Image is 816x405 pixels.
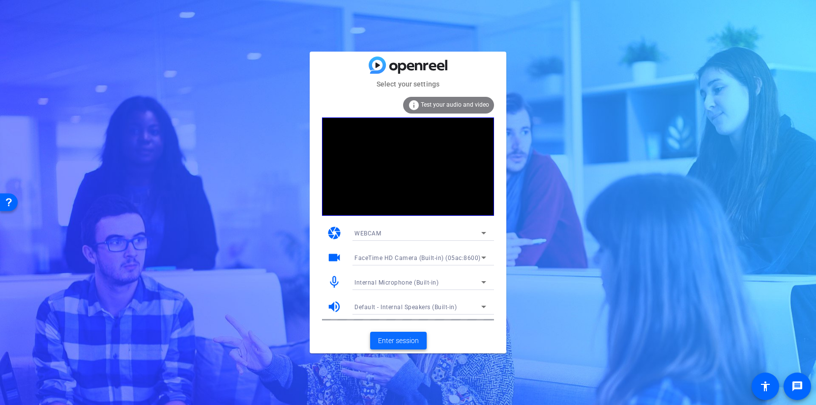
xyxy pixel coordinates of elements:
[327,250,342,265] mat-icon: videocam
[421,101,489,108] span: Test your audio and video
[408,99,420,111] mat-icon: info
[759,380,771,392] mat-icon: accessibility
[791,380,803,392] mat-icon: message
[310,79,506,89] mat-card-subtitle: Select your settings
[369,57,447,74] img: blue-gradient.svg
[354,279,438,286] span: Internal Microphone (Built-in)
[354,304,457,311] span: Default - Internal Speakers (Built-in)
[378,336,419,346] span: Enter session
[327,275,342,289] mat-icon: mic_none
[370,332,427,349] button: Enter session
[327,299,342,314] mat-icon: volume_up
[354,255,481,261] span: FaceTime HD Camera (Built-in) (05ac:8600)
[327,226,342,240] mat-icon: camera
[354,230,381,237] span: WEBCAM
